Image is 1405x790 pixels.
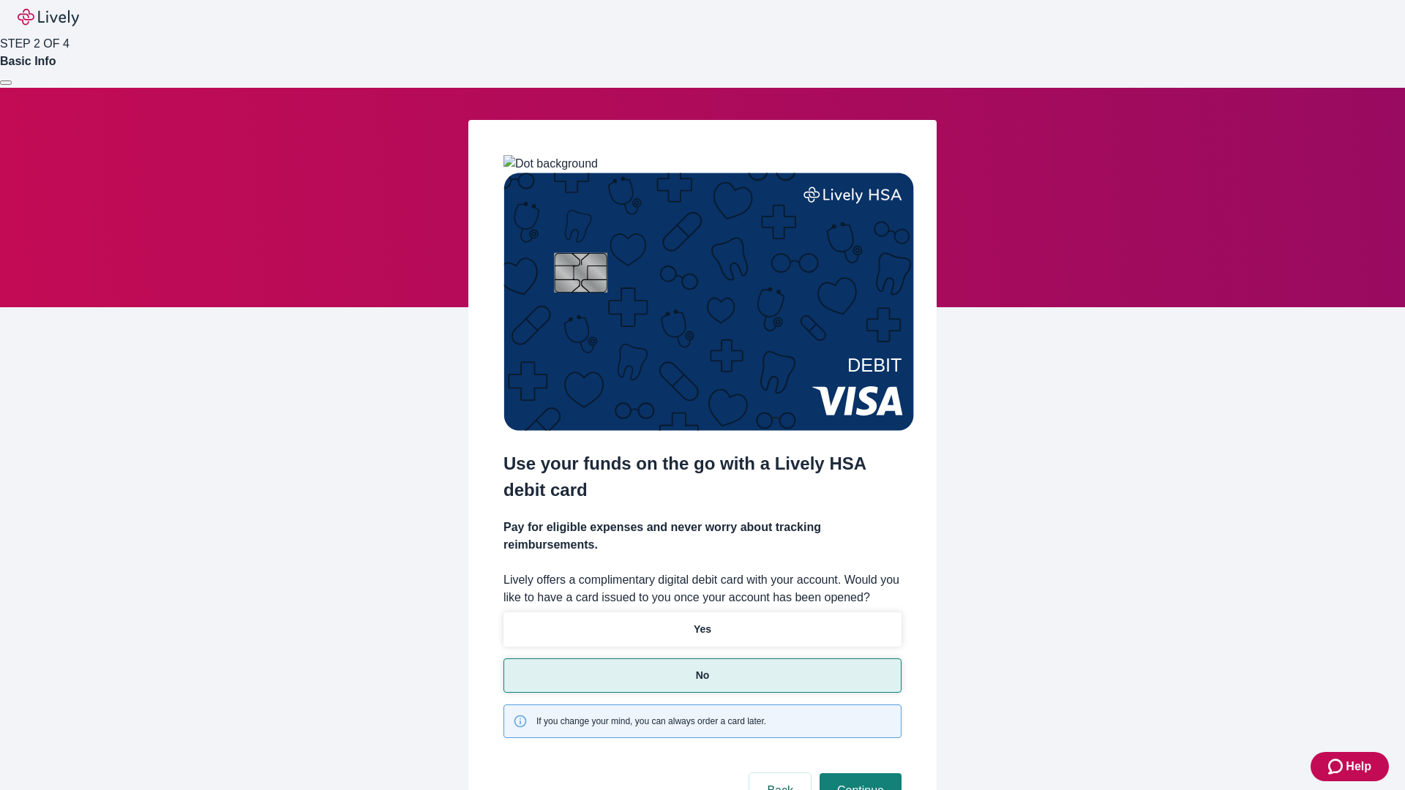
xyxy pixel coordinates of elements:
button: No [503,658,902,693]
p: No [696,668,710,683]
img: Lively [18,9,79,26]
span: Help [1346,758,1371,775]
button: Yes [503,612,902,647]
h2: Use your funds on the go with a Lively HSA debit card [503,451,902,503]
button: Zendesk support iconHelp [1311,752,1389,781]
img: Debit card [503,173,914,431]
p: Yes [694,622,711,637]
h4: Pay for eligible expenses and never worry about tracking reimbursements. [503,519,902,554]
svg: Zendesk support icon [1328,758,1346,775]
img: Dot background [503,155,598,173]
label: Lively offers a complimentary digital debit card with your account. Would you like to have a card... [503,571,902,606]
span: If you change your mind, you can always order a card later. [536,715,766,728]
